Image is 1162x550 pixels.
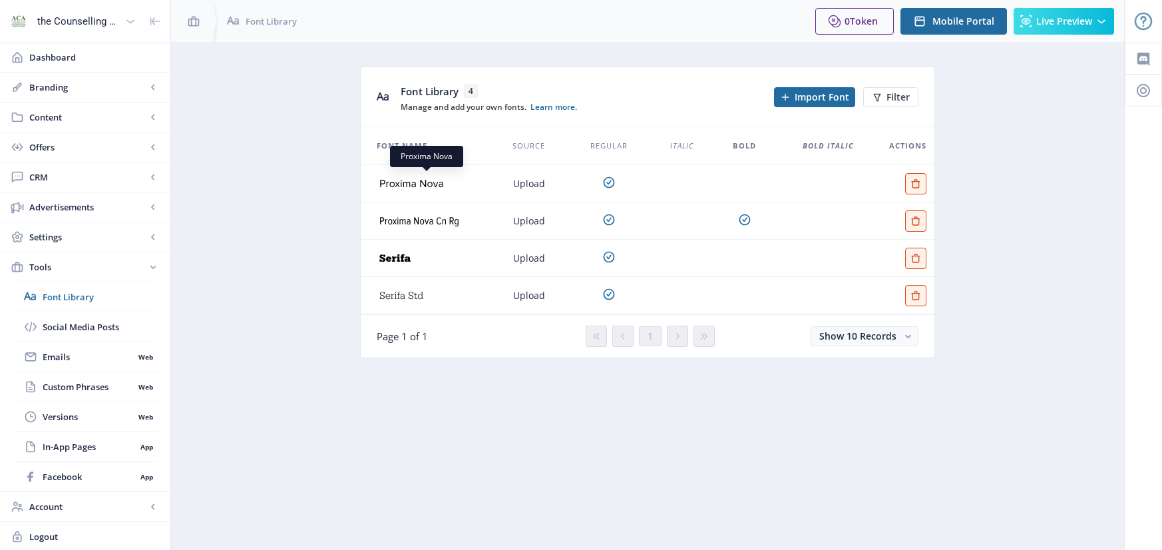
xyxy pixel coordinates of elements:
[889,138,926,154] span: Actions
[905,213,926,226] a: Edit page
[29,51,160,64] span: Dashboard
[819,330,896,342] span: Show 10 Records
[43,350,134,364] span: Emails
[905,250,926,263] a: Edit page
[590,138,628,154] span: Regular
[29,200,146,214] span: Advertisements
[377,138,427,154] span: Font Name
[766,87,855,107] a: New page
[401,151,453,162] span: Proxima Nova
[401,102,526,113] span: Manage and add your own fonts.
[850,15,878,27] span: Token
[37,7,120,36] div: the Counselling Australia Magazine
[905,176,926,188] a: Edit page
[886,92,910,103] span: Filter
[803,138,854,154] span: Bold Italic
[29,530,160,543] span: Logout
[43,290,157,304] span: Font Library
[43,470,136,483] span: Facebook
[134,380,157,394] nb-badge: Web
[360,67,935,358] app-collection-view: Font Library
[369,210,484,232] img: Proxima Nova Cn Rg
[13,462,157,491] a: FacebookApp
[401,85,459,98] span: Font Library
[648,331,653,342] span: 1
[498,176,559,192] div: Upload
[29,260,146,274] span: Tools
[13,312,157,342] a: Social Media Posts
[811,326,918,346] button: Show 10 Records
[29,140,146,154] span: Offers
[900,8,1007,35] button: Mobile Portal
[134,350,157,364] nb-badge: Web
[13,372,157,402] a: Custom PhrasesWeb
[136,470,157,483] nb-badge: App
[29,500,146,513] span: Account
[134,410,157,423] nb-badge: Web
[512,138,545,154] span: Source
[13,432,157,461] a: In-App PagesApp
[29,230,146,244] span: Settings
[464,85,478,98] span: 4
[530,102,577,113] a: Learn more.
[13,282,157,312] a: Font Library
[43,320,157,334] span: Social Media Posts
[863,87,918,107] button: Filter
[246,15,297,28] span: Font Library
[639,326,662,346] button: 1
[774,87,855,107] button: Import Font
[13,342,157,372] a: EmailsWeb
[136,440,157,453] nb-badge: App
[13,402,157,431] a: VersionsWeb
[43,440,136,453] span: In-App Pages
[369,172,484,195] img: Proxima Nova
[369,284,484,307] img: Serifa Std
[43,410,134,423] span: Versions
[815,8,894,35] button: 0Token
[795,92,849,103] span: Import Font
[8,11,29,32] img: properties.app_icon.jpeg
[932,16,994,27] span: Mobile Portal
[733,138,756,154] span: Bold
[1036,16,1092,27] span: Live Preview
[905,288,926,300] a: Edit page
[43,380,134,394] span: Custom Phrases
[29,170,146,184] span: CRM
[369,247,484,270] img: Serifa
[377,330,428,343] span: Page 1 of 1
[29,111,146,124] span: Content
[498,288,559,304] div: Upload
[1014,8,1114,35] button: Live Preview
[670,138,694,154] span: Italic
[498,250,559,266] div: Upload
[498,213,559,229] div: Upload
[29,81,146,94] span: Branding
